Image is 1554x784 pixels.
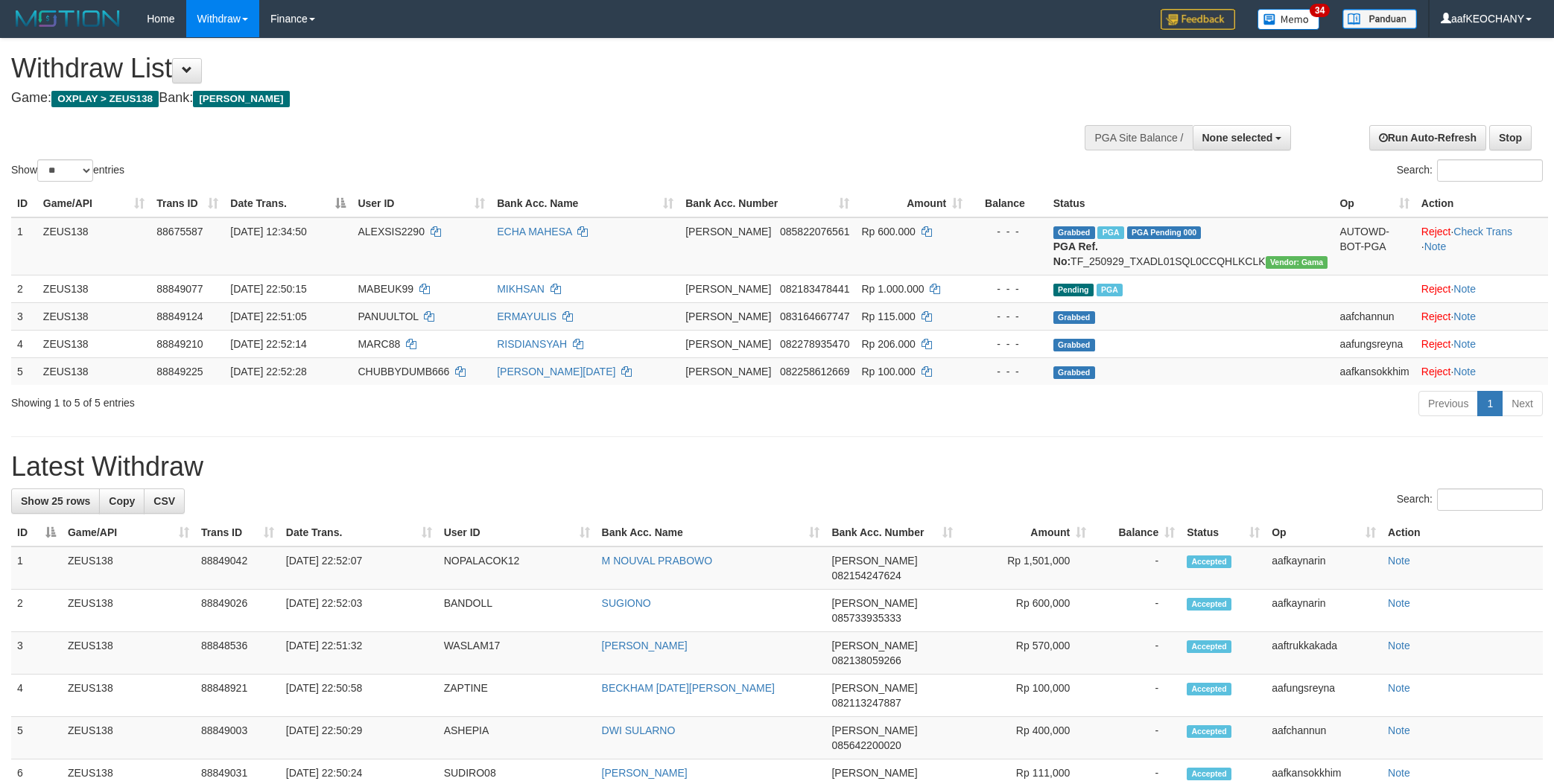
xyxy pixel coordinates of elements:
a: Reject [1421,366,1451,377]
h4: Game: Bank: [11,91,1021,106]
td: ZEUS138 [62,717,195,759]
td: Rp 600,000 [959,590,1092,632]
span: Accepted [1187,555,1231,568]
b: PGA Ref. No: [1053,240,1098,267]
div: - - - [974,309,1041,324]
a: Note [1424,240,1447,252]
a: Note [1388,767,1410,779]
span: Rp 115.000 [861,310,915,322]
td: aafungsreyna [1333,330,1415,357]
span: OXPLAY > ZEUS138 [51,91,159,107]
a: BECKHAM [DATE][PERSON_NAME] [602,682,775,694]
span: CSV [153,495,175,507]
span: Grabbed [1053,366,1095,379]
span: [PERSON_NAME] [831,555,917,567]
td: ZEUS138 [37,357,150,385]
span: [DATE] 22:50:15 [230,283,306,295]
td: WASLAM17 [438,632,596,675]
td: 5 [11,717,62,759]
input: Search: [1437,488,1543,511]
th: ID [11,190,37,217]
td: - [1092,632,1181,675]
td: ZEUS138 [62,632,195,675]
span: Copy 082183478441 to clipboard [780,283,849,295]
span: Copy 085822076561 to clipboard [780,226,849,238]
span: ALEXSIS2290 [358,226,425,238]
td: · [1415,330,1548,357]
th: Date Trans.: activate to sort column ascending [280,519,438,546]
span: [DATE] 12:34:50 [230,226,306,238]
th: Op: activate to sort column ascending [1333,190,1415,217]
th: Amount: activate to sort column ascending [959,519,1092,546]
span: Copy 085733935333 to clipboard [831,612,901,624]
a: Reject [1421,310,1451,322]
th: Bank Acc. Name: activate to sort column ascending [596,519,826,546]
td: ZEUS138 [62,590,195,632]
span: Copy 082258612669 to clipboard [780,366,849,377]
span: [PERSON_NAME] [193,91,289,107]
td: aafkaynarin [1266,546,1382,590]
td: NOPALACOK12 [438,546,596,590]
a: Reject [1421,226,1451,238]
a: Note [1388,640,1410,651]
td: 88849026 [195,590,280,632]
a: Copy [99,488,145,514]
div: - - - [974,337,1041,351]
th: Date Trans.: activate to sort column descending [224,190,352,217]
td: 3 [11,302,37,330]
a: Note [1453,283,1476,295]
th: User ID: activate to sort column ascending [352,190,491,217]
span: Copy 082138059266 to clipboard [831,654,901,666]
span: Accepted [1187,725,1231,738]
td: [DATE] 22:51:32 [280,632,438,675]
td: 3 [11,632,62,675]
th: User ID: activate to sort column ascending [438,519,596,546]
a: SUGIONO [602,597,651,609]
span: [PERSON_NAME] [831,597,917,609]
span: Pending [1053,284,1094,296]
span: Copy 082278935470 to clipboard [780,338,849,350]
span: Marked by aafkaynarin [1097,284,1123,296]
span: Grabbed [1053,226,1095,239]
a: Next [1502,391,1543,416]
td: - [1092,590,1181,632]
td: · [1415,275,1548,302]
a: Note [1388,555,1410,567]
td: - [1092,717,1181,759]
div: Showing 1 to 5 of 5 entries [11,389,636,410]
td: · · [1415,217,1548,275]
a: Show 25 rows [11,488,100,514]
td: ZAPTINE [438,675,596,717]
td: Rp 100,000 [959,675,1092,717]
img: Button%20Memo.svg [1258,9,1320,30]
a: Run Auto-Refresh [1369,125,1486,150]
td: aaftrukkakada [1266,632,1382,675]
span: [PERSON_NAME] [831,640,917,651]
div: PGA Site Balance / [1085,125,1192,150]
th: Trans ID: activate to sort column ascending [150,190,224,217]
span: Rp 1.000.000 [861,283,924,295]
div: - - - [974,281,1041,296]
td: aafkaynarin [1266,590,1382,632]
td: ZEUS138 [37,275,150,302]
td: [DATE] 22:52:03 [280,590,438,632]
span: Copy 083164667747 to clipboard [780,310,849,322]
span: Marked by aafpengsreynich [1097,226,1123,239]
a: Reject [1421,283,1451,295]
td: 2 [11,590,62,632]
a: M NOUVAL PRABOWO [602,555,713,567]
td: Rp 570,000 [959,632,1092,675]
th: Action [1415,190,1548,217]
span: PGA Pending [1127,226,1202,239]
input: Search: [1437,159,1543,182]
span: [PERSON_NAME] [685,366,771,377]
td: ASHEPIA [438,717,596,759]
a: CSV [144,488,185,514]
td: - [1092,675,1181,717]
h1: Latest Withdraw [11,452,1543,482]
a: ERMAYULIS [497,310,556,322]
th: Trans ID: activate to sort column ascending [195,519,280,546]
td: 4 [11,330,37,357]
span: [PERSON_NAME] [831,767,917,779]
label: Search: [1397,488,1543,511]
